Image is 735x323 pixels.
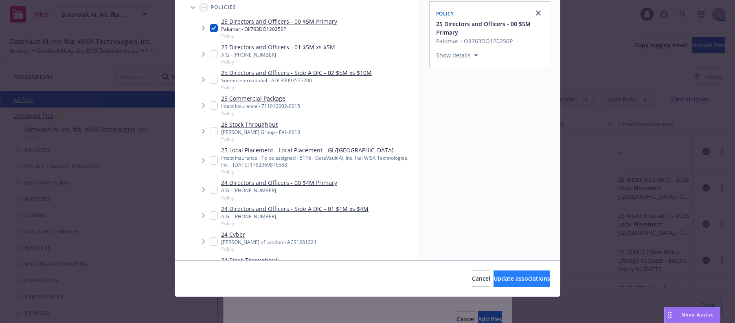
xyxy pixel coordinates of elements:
[221,246,316,253] span: Policy
[221,213,369,220] div: AIG - [PHONE_NUMBER]
[433,51,481,60] button: Show details
[221,51,335,58] div: AIG - [PHONE_NUMBER]
[221,256,331,264] a: 24 Stock Throughput
[221,168,416,175] span: Policy
[221,239,316,246] div: [PERSON_NAME] of London - ACS1281224
[221,103,300,110] div: Intact Insurance - 711012002-0015
[221,146,416,154] a: 25 Local Placement - Local Placement - GL/[GEOGRAPHIC_DATA]
[664,307,720,323] button: Nova Assist
[681,311,713,318] span: Nova Assist
[472,275,490,282] span: Cancel
[221,68,372,77] a: 25 Directors and Officers - Side A DIC - 02 $5M xs $10M
[436,37,545,45] span: Palomar - OII763DO120250P
[221,154,416,168] div: Intact Insurance - To be assigned - 5116 - DataVault AI, Inc. fka: WISA Technologies, Inc. - [DAT...
[533,8,543,18] a: close
[436,20,545,37] button: 25 Directors and Officers - 00 $5M Primary
[665,307,675,323] div: Drag to move
[221,77,372,84] div: Sompo International - ADL30093575200
[211,5,237,10] span: Policies
[221,194,337,201] span: Policy
[221,204,369,213] a: 24 Directors and Officers - Side A DIC - 01 $1M xs $4M
[221,136,300,143] span: Policy
[221,230,316,239] a: 24 Cyber
[221,187,337,194] div: AIG - [PHONE_NUMBER]
[221,33,337,40] span: Policy
[221,43,335,51] a: 25 Directors and Officers - 01 $5M xs $5M
[221,26,337,33] div: Palomar - OII763DO120250P
[221,220,369,227] span: Policy
[221,120,300,129] a: 25 Stock Throughput
[494,270,550,287] button: Update associations
[221,17,337,26] a: 25 Directors and Officers - 00 $5M Primary
[221,58,335,65] span: Policy
[221,110,300,117] span: Policy
[221,129,300,136] div: [PERSON_NAME] Group - FAL-6613
[221,94,300,103] a: 25 Commercial Package
[221,178,337,187] a: 24 Directors and Officers - 00 $4M Primary
[494,275,550,282] span: Update associations
[436,10,454,17] span: Policy
[472,270,490,287] button: Cancel
[221,84,372,91] span: Policy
